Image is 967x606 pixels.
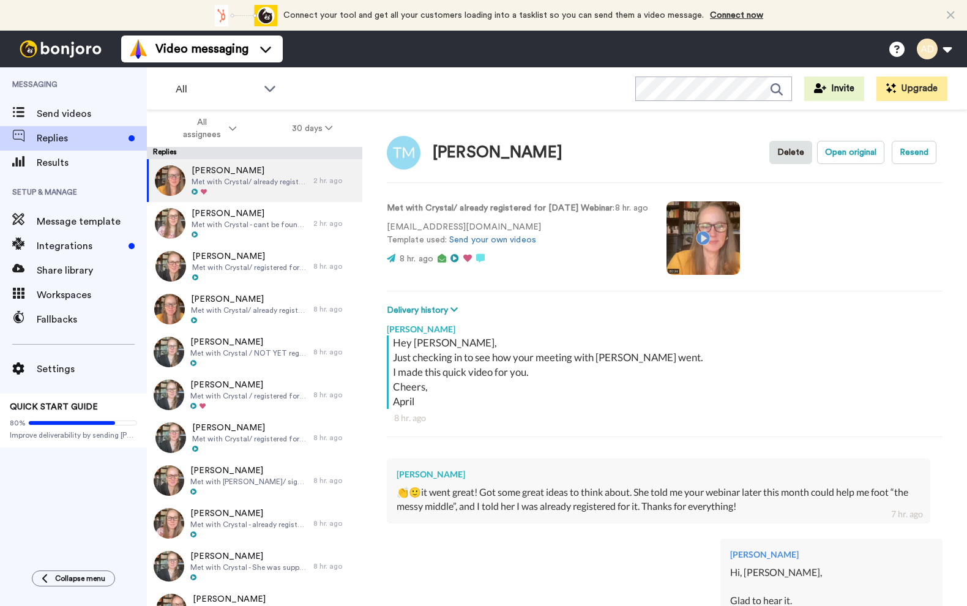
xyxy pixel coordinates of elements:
span: Workspaces [37,288,147,302]
div: 👏🙂it went great! Got some great ideas to think about. She told me your webinar later this month c... [397,485,920,514]
button: All assignees [149,111,264,146]
span: Send videos [37,107,147,121]
button: Invite [804,77,864,101]
div: 2 hr. ago [313,176,356,185]
div: 8 hr. ago [313,476,356,485]
div: [PERSON_NAME] [730,548,933,561]
img: e1033602-aaf7-4bd8-b466-40333138f4f0-thumb.jpg [155,422,186,453]
div: 8 hr. ago [313,347,356,357]
span: Connect your tool and get all your customers loading into a tasklist so you can send them a video... [283,11,704,20]
img: Image of Tammy Lowe [387,136,420,170]
div: [PERSON_NAME] [433,144,562,162]
strong: Met with Crystal/ already registered for [DATE] Webinar [387,204,613,212]
div: Replies [147,147,362,159]
button: Delete [769,141,812,164]
div: animation [210,5,277,26]
span: [PERSON_NAME] [190,379,307,391]
span: Met with Crystal/ registered for [DATE] Webinar [192,263,307,272]
div: 8 hr. ago [313,261,356,271]
img: cf1bc5f9-3e8d-4694-9525-4fbb73663f98-thumb.jpg [154,465,184,496]
span: Met with Crystal / NOT YET registered for the August webinar yet She attended 2 webinars in the p... [190,348,307,358]
p: [EMAIL_ADDRESS][DOMAIN_NAME] Template used: [387,221,648,247]
span: 8 hr. ago [400,255,433,263]
span: [PERSON_NAME] [192,250,307,263]
a: [PERSON_NAME]Met with [PERSON_NAME]/ signed [DATE] Webinar She also registered for past events - ... [147,459,362,502]
span: Fallbacks [37,312,147,327]
span: Collapse menu [55,574,105,583]
span: Settings [37,362,147,376]
p: : 8 hr. ago [387,202,648,215]
div: 8 hr. ago [313,433,356,443]
span: Met with Crystal - cant be found in [GEOGRAPHIC_DATA] [192,220,307,230]
span: Integrations [37,239,124,253]
span: Met with Crystal/ already registered for [DATE] Webinar [192,177,307,187]
img: 30e0edb1-1523-46af-8ea3-859d6d6580a5-thumb.jpg [154,508,184,539]
span: [PERSON_NAME] [192,208,307,220]
span: [PERSON_NAME] [192,422,307,434]
span: Met with Crystal/ registered for [DATE] Webinar [192,434,307,444]
div: 8 hr. ago [394,412,935,424]
span: Met with Crystal / registered for [DATE] Webinar He also registered for past webinars - [DATE] We... [190,391,307,401]
a: [PERSON_NAME]Met with Crystal/ already registered for [DATE] Webinar and [DATE] Webinar8 hr. ago [147,288,362,331]
span: Replies [37,131,124,146]
img: d54e5830-8377-4b70-999b-61ebe7063896-thumb.jpg [154,551,184,582]
img: 6fbdb0ea-c581-41b1-a55d-85e09fbdf2a0-thumb.jpg [154,337,184,367]
div: [PERSON_NAME] [397,468,920,481]
span: [PERSON_NAME] [191,293,307,305]
span: Message template [37,214,147,229]
a: [PERSON_NAME]Met with Crystal/ registered for [DATE] Webinar8 hr. ago [147,416,362,459]
a: [PERSON_NAME]Met with Crystal / NOT YET registered for the August webinar yet She attended 2 webi... [147,331,362,373]
img: vm-color.svg [129,39,148,59]
div: [PERSON_NAME] [387,317,943,335]
button: Delivery history [387,304,461,317]
img: bj-logo-header-white.svg [15,40,106,58]
span: Results [37,155,147,170]
span: Improve deliverability by sending [PERSON_NAME]’s from your own email [10,430,137,440]
button: 30 days [264,118,360,140]
img: 7e099a5a-25e9-441e-a92e-e0123456c556-thumb.jpg [155,165,185,196]
span: [PERSON_NAME] [190,507,307,520]
a: [PERSON_NAME]Met with Crystal/ already registered for [DATE] Webinar2 hr. ago [147,159,362,202]
button: Upgrade [876,77,947,101]
a: [PERSON_NAME]Met with Crystal - She was supposed to have the FITO call with you but switched over... [147,545,362,588]
a: Connect now [710,11,763,20]
div: 8 hr. ago [313,390,356,400]
div: 8 hr. ago [313,518,356,528]
a: [PERSON_NAME]Met with Crystal / registered for [DATE] Webinar He also registered for past webinar... [147,373,362,416]
span: Video messaging [155,40,248,58]
span: [PERSON_NAME] [193,593,285,605]
span: [PERSON_NAME] [190,550,307,563]
div: 7 hr. ago [891,508,923,520]
img: 4906ba86-48a5-4839-93f5-c24bf781884b-thumb.jpg [155,251,186,282]
span: Met with [PERSON_NAME]/ signed [DATE] Webinar She also registered for past events - [DATE] webina... [190,477,307,487]
button: Open original [817,141,884,164]
span: [PERSON_NAME] [190,336,307,348]
img: 2164ddb7-8259-465c-884b-97af7467bee0-thumb.jpg [154,294,185,324]
span: Met with Crystal - She was supposed to have the FITO call with you but switched over to Crystal (... [190,563,307,572]
a: [PERSON_NAME]Met with Crystal/ registered for [DATE] Webinar8 hr. ago [147,245,362,288]
span: Share library [37,263,147,278]
img: a67efd57-d089-405e-a3fe-0a8b6080ea78-thumb.jpg [155,208,185,239]
span: [PERSON_NAME] [190,465,307,477]
div: 2 hr. ago [313,219,356,228]
span: All assignees [177,116,226,141]
span: Met with Crystal/ already registered for [DATE] Webinar and [DATE] Webinar [191,305,307,315]
button: Resend [892,141,936,164]
span: QUICK START GUIDE [10,403,98,411]
button: Collapse menu [32,570,115,586]
a: Send your own videos [449,236,536,244]
div: 8 hr. ago [313,304,356,314]
a: [PERSON_NAME]Met with Crystal - cant be found in [GEOGRAPHIC_DATA]2 hr. ago [147,202,362,245]
a: [PERSON_NAME]Met with Crystal - already registered for [DATE] Webinar She also registered for [DA... [147,502,362,545]
img: 70738913-5371-4b9d-9c25-af9cafe40370-thumb.jpg [154,380,184,410]
span: [PERSON_NAME] [192,165,307,177]
div: 8 hr. ago [313,561,356,571]
span: All [176,82,258,97]
span: Met with Crystal - already registered for [DATE] Webinar She also registered for [DATE] Webinar a... [190,520,307,529]
span: 80% [10,418,26,428]
div: Hey [PERSON_NAME], Just checking in to see how your meeting with [PERSON_NAME] went. I made this ... [393,335,939,409]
